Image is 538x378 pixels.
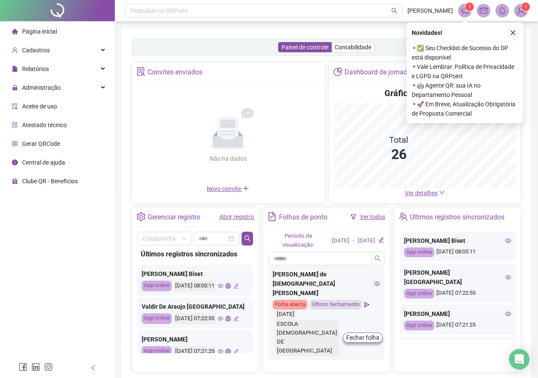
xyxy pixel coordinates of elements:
[412,81,518,99] span: ⚬ 🤖 Agente QR: sua IA no Departamento Pessoal
[404,247,434,257] div: App online
[384,87,412,99] h4: Gráfico
[225,283,231,289] span: global
[275,310,296,319] div: [DATE]
[343,333,383,343] button: Fechar folha
[333,67,342,76] span: pie-chart
[244,235,251,242] span: search
[22,103,57,110] span: Aceite de uso
[510,30,516,36] span: close
[189,154,267,163] div: Não há dados
[404,268,511,287] div: [PERSON_NAME][GEOGRAPHIC_DATA]
[344,65,411,80] div: Dashboard de jornada
[405,190,445,196] a: Ver detalhes down
[12,159,18,165] span: info-circle
[218,349,223,354] span: eye
[12,66,18,72] span: file
[225,316,231,321] span: global
[225,349,231,354] span: global
[207,185,249,192] span: Novo convite
[364,300,370,310] span: send
[412,43,518,62] span: ⚬ ✅ Seu Checklist de Sucesso do DP está disponível
[346,333,379,342] span: Fechar folha
[480,7,487,14] span: mail
[12,141,18,147] span: qrcode
[404,321,434,330] div: App online
[219,213,254,220] a: Abrir registro
[268,212,276,221] span: file-text
[148,210,200,225] div: Gerenciar registro
[142,335,249,344] div: [PERSON_NAME]
[515,4,527,17] img: 34092
[399,212,408,221] span: team
[12,47,18,53] span: user-add
[273,270,380,298] div: [PERSON_NAME] de [DEMOGRAPHIC_DATA][PERSON_NAME]
[273,300,307,310] div: Folha aberta
[404,236,511,245] div: [PERSON_NAME] Biset
[233,283,239,289] span: edit
[12,28,18,34] span: home
[22,178,78,185] span: Clube QR - Beneficios
[391,8,398,14] span: search
[218,283,223,289] span: eye
[12,178,18,184] span: gift
[22,140,60,147] span: Gerar QRCode
[44,363,53,371] span: instagram
[279,210,327,225] div: Folhas de ponto
[174,313,216,324] div: [DATE] 07:22:55
[404,247,511,257] div: [DATE] 08:05:11
[310,300,362,310] div: Último fechamento
[404,289,511,298] div: [DATE] 07:22:55
[439,190,445,196] span: down
[461,7,469,14] span: notification
[374,255,381,262] span: search
[233,316,239,321] span: edit
[90,365,96,371] span: left
[137,212,145,221] span: setting
[12,85,18,91] span: lock
[412,62,518,81] span: ⚬ Vale Lembrar: Política de Privacidade e LGPD na QRPoint
[405,190,438,196] span: Ver detalhes
[410,210,504,225] div: Últimos registros sincronizados
[332,236,349,245] div: [DATE]
[407,6,453,15] span: [PERSON_NAME]
[374,281,380,287] span: eye
[498,7,506,14] span: bell
[22,159,65,166] span: Central de ajuda
[505,238,511,244] span: eye
[22,47,50,54] span: Cadastros
[22,65,49,72] span: Relatórios
[22,84,61,91] span: Administração
[412,99,518,118] span: ⚬ 🚀 Em Breve, Atualização Obrigatória de Proposta Comercial
[142,346,172,357] div: App online
[218,316,223,321] span: eye
[353,236,354,245] div: -
[412,28,442,37] span: Novidades !
[22,28,57,35] span: Página inicial
[505,274,511,280] span: eye
[335,44,371,51] span: Contabilidade
[465,3,474,11] sup: 1
[174,346,216,357] div: [DATE] 07:21:25
[404,289,434,298] div: App online
[404,309,511,318] div: [PERSON_NAME]
[379,237,384,243] span: edit
[268,232,328,250] div: Período de visualização:
[404,321,511,330] div: [DATE] 07:21:25
[142,302,249,311] div: Valdir De Araujo [GEOGRAPHIC_DATA]
[31,363,40,371] span: linkedin
[233,349,239,354] span: edit
[141,249,250,259] div: Últimos registros sincronizados
[505,311,511,317] span: eye
[275,319,339,356] div: ESCOLA [DEMOGRAPHIC_DATA] DE [GEOGRAPHIC_DATA]
[524,4,527,10] span: 1
[137,67,145,76] span: solution
[358,236,375,245] div: [DATE]
[19,363,27,371] span: facebook
[142,281,172,291] div: App online
[360,213,385,220] a: Ver todos
[282,44,328,51] span: Painel de controle
[12,122,18,128] span: solution
[142,269,249,279] div: [PERSON_NAME] Biset
[12,103,18,109] span: audit
[509,349,529,369] div: Open Intercom Messenger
